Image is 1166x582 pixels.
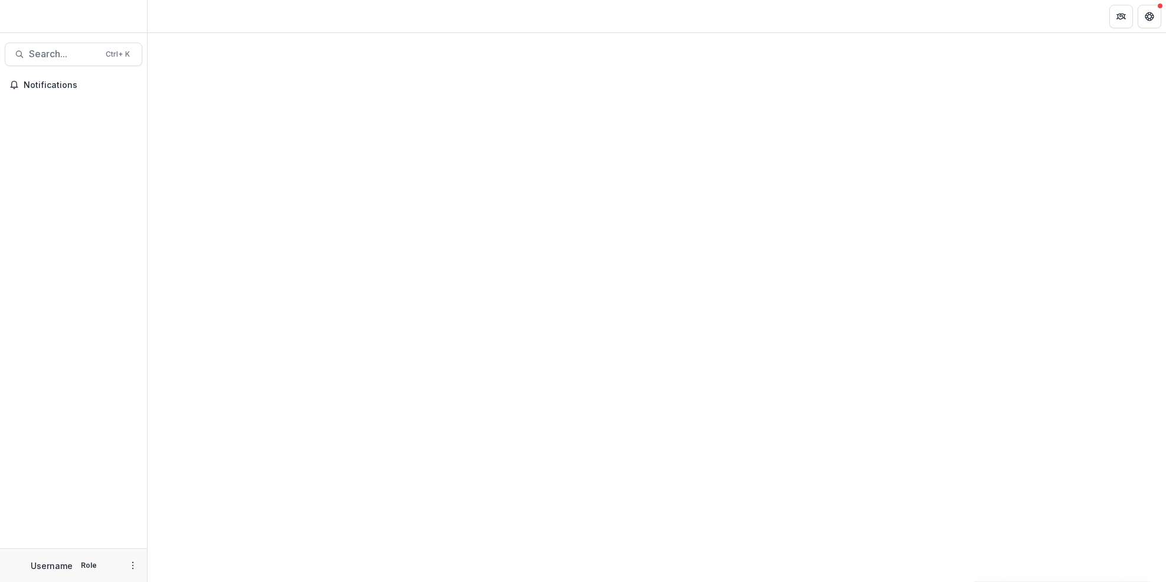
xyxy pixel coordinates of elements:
p: Username [31,560,73,572]
button: More [126,558,140,573]
span: Search... [29,48,99,60]
button: Notifications [5,76,142,94]
div: Ctrl + K [103,48,132,61]
p: Role [77,560,100,571]
span: Notifications [24,80,138,90]
button: Partners [1109,5,1133,28]
button: Get Help [1138,5,1161,28]
nav: breadcrumb [152,8,203,25]
button: Search... [5,42,142,66]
